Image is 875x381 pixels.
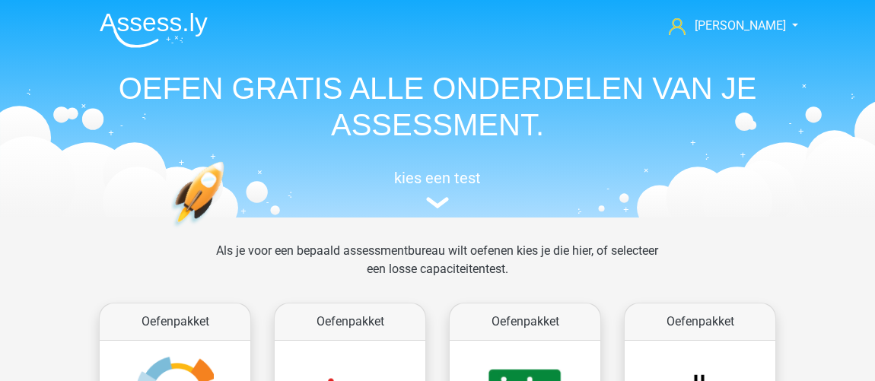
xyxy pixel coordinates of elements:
[87,169,787,209] a: kies een test
[204,242,670,297] div: Als je voor een bepaald assessmentbureau wilt oefenen kies je die hier, of selecteer een losse ca...
[100,12,208,48] img: Assessly
[87,169,787,187] h5: kies een test
[663,17,787,35] a: [PERSON_NAME]
[87,70,787,143] h1: OEFEN GRATIS ALLE ONDERDELEN VAN JE ASSESSMENT.
[695,18,786,33] span: [PERSON_NAME]
[171,161,283,299] img: oefenen
[426,197,449,208] img: assessment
